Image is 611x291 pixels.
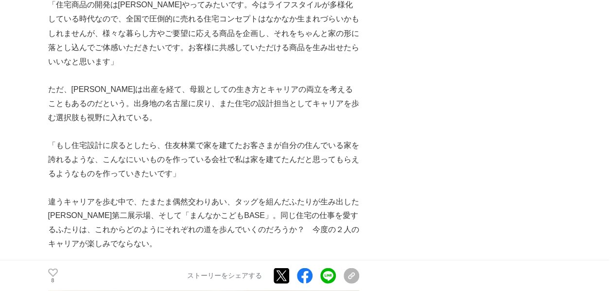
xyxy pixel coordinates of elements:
[48,195,359,251] p: 違うキャリアを歩む中で、たまたま偶然交わりあい、タッグを組んだふたりが生み出した[PERSON_NAME]第二展示場、そして「まんなかこどもBASE」。同じ住宅の仕事を愛するふたりは、これからど...
[48,278,58,283] p: 8
[187,272,262,280] p: ストーリーをシェアする
[48,138,359,180] p: 「もし住宅設計に戻るとしたら、住友林業で家を建てたお客さまが自分の住んでいる家を誇れるような、こんなにいいものを作っている会社で私は家を建てたんだと思ってもらえるようなものを作っていきたいです」
[48,82,359,124] p: ただ、[PERSON_NAME]は出産を経て、母親としての生き方とキャリアの両立を考えることもあるのだという。出身地の名古屋に戻り、また住宅の設計担当としてキャリアを歩む選択肢も視野に入れている。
